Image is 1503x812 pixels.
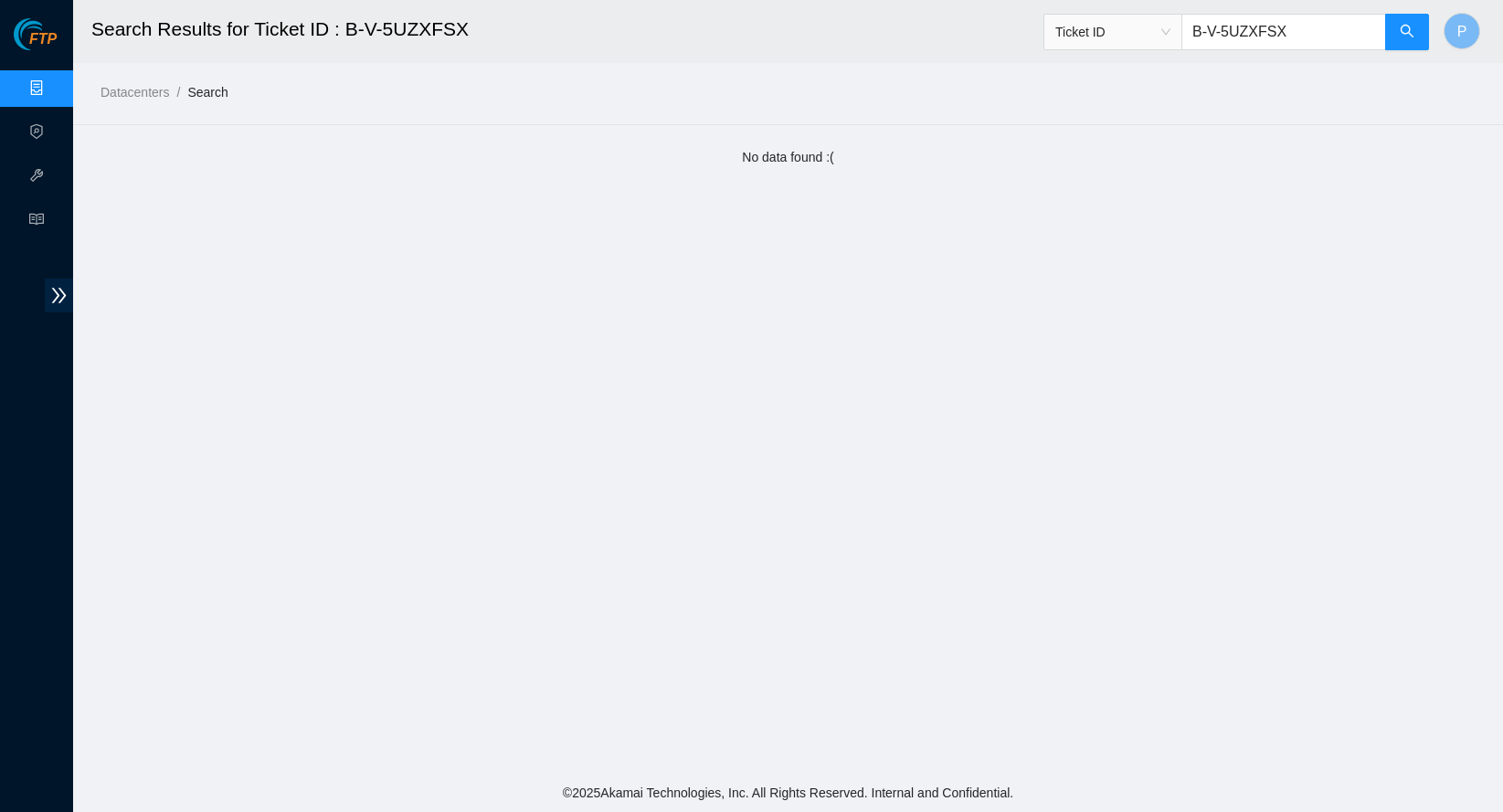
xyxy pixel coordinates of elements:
a: Akamai TechnologiesFTP [14,33,57,57]
a: Datacenters [101,85,169,100]
span: read [29,204,44,240]
input: Enter text here... [1181,14,1386,50]
div: No data found :( [91,147,1485,167]
img: Akamai Technologies [14,18,92,50]
a: Search [187,85,228,100]
span: double-right [45,279,73,312]
span: search [1400,24,1414,41]
span: Ticket ID [1055,18,1170,46]
span: / [176,85,180,100]
span: FTP [29,31,57,48]
span: P [1457,20,1467,43]
button: search [1385,14,1429,50]
button: P [1444,13,1480,49]
footer: © 2025 Akamai Technologies, Inc. All Rights Reserved. Internal and Confidential. [73,774,1503,812]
